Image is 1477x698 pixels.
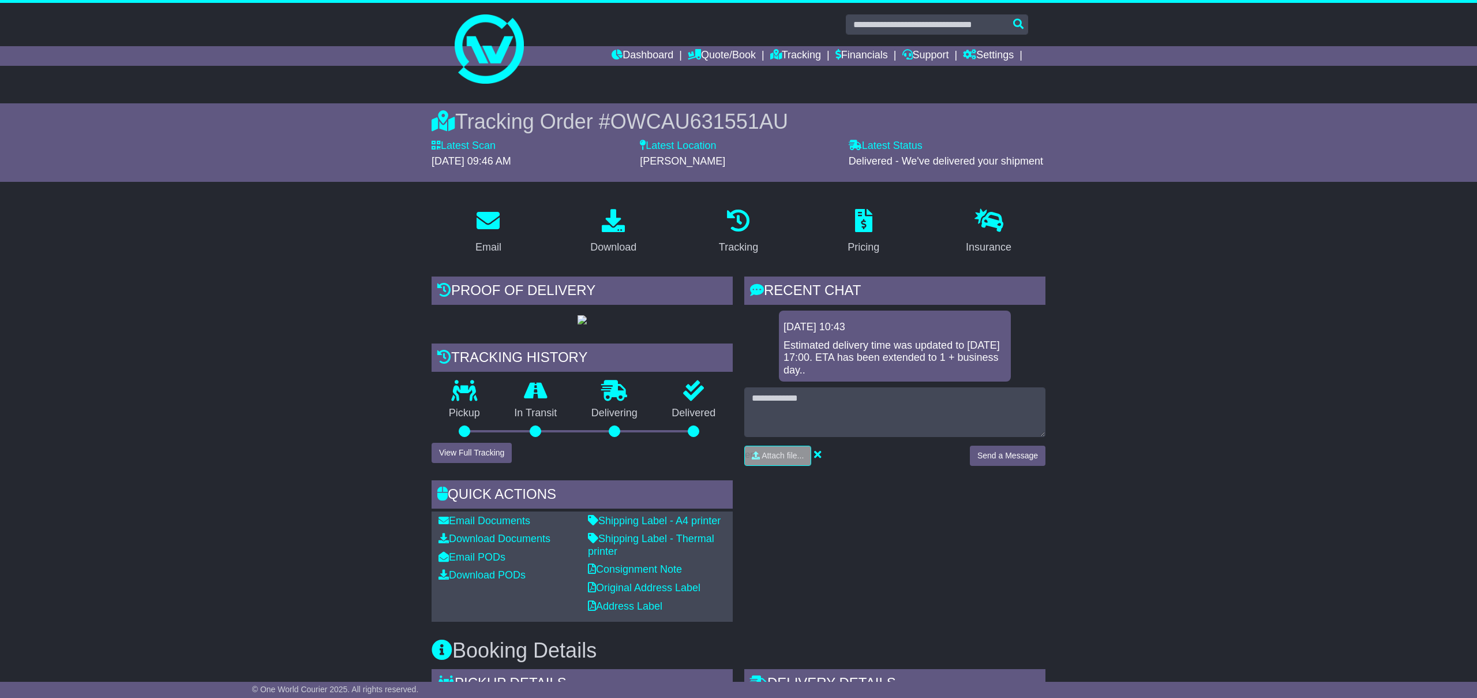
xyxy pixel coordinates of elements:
[610,110,788,133] span: OWCAU631551AU
[784,339,1006,377] div: Estimated delivery time was updated to [DATE] 17:00. ETA has been extended to 1 + business day..
[438,515,530,527] a: Email Documents
[640,155,725,167] span: [PERSON_NAME]
[966,240,1011,255] div: Insurance
[432,480,733,512] div: Quick Actions
[902,46,949,66] a: Support
[432,140,496,152] label: Latest Scan
[848,240,879,255] div: Pricing
[770,46,821,66] a: Tracking
[432,639,1045,662] h3: Booking Details
[432,277,733,308] div: Proof of Delivery
[719,240,758,255] div: Tracking
[438,551,505,563] a: Email PODs
[438,533,550,544] a: Download Documents
[849,140,923,152] label: Latest Status
[963,46,1014,66] a: Settings
[252,685,419,694] span: © One World Courier 2025. All rights reserved.
[432,344,733,375] div: Tracking history
[588,533,714,557] a: Shipping Label - Thermal printer
[578,315,587,324] img: GetPodImage
[588,600,662,612] a: Address Label
[958,205,1019,259] a: Insurance
[655,407,733,420] p: Delivered
[432,443,512,463] button: View Full Tracking
[588,515,721,527] a: Shipping Label - A4 printer
[574,407,655,420] p: Delivering
[784,321,1006,334] div: [DATE] 10:43
[475,240,501,255] div: Email
[432,155,511,167] span: [DATE] 09:46 AM
[711,205,766,259] a: Tracking
[840,205,887,259] a: Pricing
[468,205,509,259] a: Email
[688,46,756,66] a: Quote/Book
[588,582,700,594] a: Original Address Label
[744,277,1045,308] div: RECENT CHAT
[849,155,1043,167] span: Delivered - We've delivered your shipment
[970,446,1045,466] button: Send a Message
[432,109,1045,134] div: Tracking Order #
[590,240,636,255] div: Download
[835,46,888,66] a: Financials
[588,563,682,575] a: Consignment Note
[438,569,526,581] a: Download PODs
[432,407,497,420] p: Pickup
[497,407,575,420] p: In Transit
[583,205,644,259] a: Download
[612,46,673,66] a: Dashboard
[640,140,716,152] label: Latest Location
